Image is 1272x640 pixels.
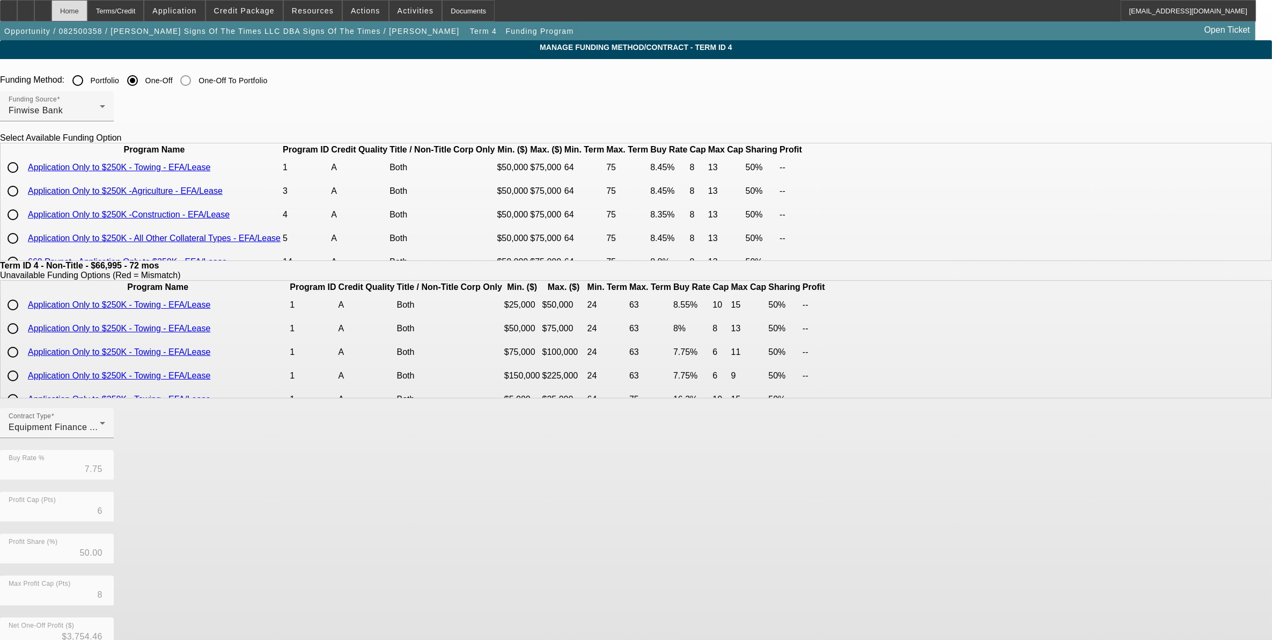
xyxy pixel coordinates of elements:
[745,203,778,226] td: 50%
[289,317,336,340] td: 1
[9,106,63,115] span: Finwise Bank
[497,203,529,226] td: $50,000
[542,365,586,387] td: $225,000
[282,251,329,273] td: 14
[115,271,178,280] span: Red = Mismatch
[9,580,71,587] mat-label: Max Profit Cap (Pts)
[338,282,395,293] th: Credit Quality
[9,622,74,629] mat-label: Net One-Off Profit ($)
[779,227,803,250] td: --
[282,227,329,250] td: 5
[745,227,778,250] td: 50%
[606,180,649,202] td: 75
[629,341,672,363] td: 63
[802,365,826,387] td: --
[396,365,459,387] td: Both
[802,317,826,340] td: --
[564,180,605,202] td: 64
[89,75,120,86] label: Portfolio
[708,203,744,226] td: 13
[745,144,778,155] th: Sharing
[564,144,605,155] th: Min. Term
[768,365,801,387] td: 50%
[530,144,563,155] th: Max. ($)
[673,282,711,293] th: Buy Rate
[708,144,744,155] th: Max Cap
[606,227,649,250] td: 75
[689,227,707,250] td: 8
[282,144,329,155] th: Program ID
[330,180,388,202] td: A
[542,282,586,293] th: Max. ($)
[731,294,767,316] td: 15
[292,6,334,15] span: Resources
[564,227,605,250] td: 64
[606,203,649,226] td: 75
[144,1,204,21] button: Application
[530,227,563,250] td: $75,000
[206,1,283,21] button: Credit Package
[351,6,380,15] span: Actions
[1200,21,1254,39] a: Open Ticket
[282,203,329,226] td: 4
[453,144,495,155] th: Corp Only
[28,163,210,172] a: Application Only to $250K - Towing - EFA/Lease
[28,234,281,243] a: Application Only to $250K - All Other Collateral Types - EFA/Lease
[330,227,388,250] td: A
[143,75,173,86] label: One-Off
[389,180,452,202] td: Both
[802,388,826,411] td: --
[398,6,434,15] span: Activities
[396,317,459,340] td: Both
[712,294,729,316] td: 10
[542,341,586,363] td: $100,000
[470,27,497,35] span: Term 4
[708,227,744,250] td: 13
[564,203,605,226] td: 64
[650,156,688,179] td: 8.45%
[731,341,767,363] td: 11
[629,294,672,316] td: 63
[28,395,210,404] a: Application Only to $250K - Towing - EFA/Lease
[768,317,801,340] td: 50%
[504,317,541,340] td: $50,000
[802,341,826,363] td: --
[289,365,336,387] td: 1
[779,156,803,179] td: --
[504,294,541,316] td: $25,000
[606,251,649,273] td: 75
[214,6,275,15] span: Credit Package
[282,180,329,202] td: 3
[389,1,442,21] button: Activities
[650,144,688,155] th: Buy Rate
[9,413,51,420] mat-label: Contract Type
[587,388,628,411] td: 64
[650,227,688,250] td: 8.45%
[389,203,452,226] td: Both
[629,388,672,411] td: 75
[9,539,57,546] mat-label: Profit Share (%)
[497,144,529,155] th: Min. ($)
[504,365,541,387] td: $150,000
[282,156,329,179] td: 1
[152,6,196,15] span: Application
[779,144,803,155] th: Profit
[460,282,503,293] th: Corp Only
[396,282,459,293] th: Title / Non-Title
[689,156,707,179] td: 8
[27,144,281,155] th: Program Name
[731,388,767,411] td: 15
[689,251,707,273] td: 8
[28,371,210,380] a: Application Only to $250K - Towing - EFA/Lease
[497,227,529,250] td: $50,000
[542,294,586,316] td: $50,000
[712,282,729,293] th: Cap
[389,144,452,155] th: Title / Non-Title
[9,423,134,432] span: Equipment Finance Agreement
[650,180,688,202] td: 8.45%
[689,203,707,226] td: 8
[606,156,649,179] td: 75
[338,294,395,316] td: A
[587,317,628,340] td: 24
[712,341,729,363] td: 6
